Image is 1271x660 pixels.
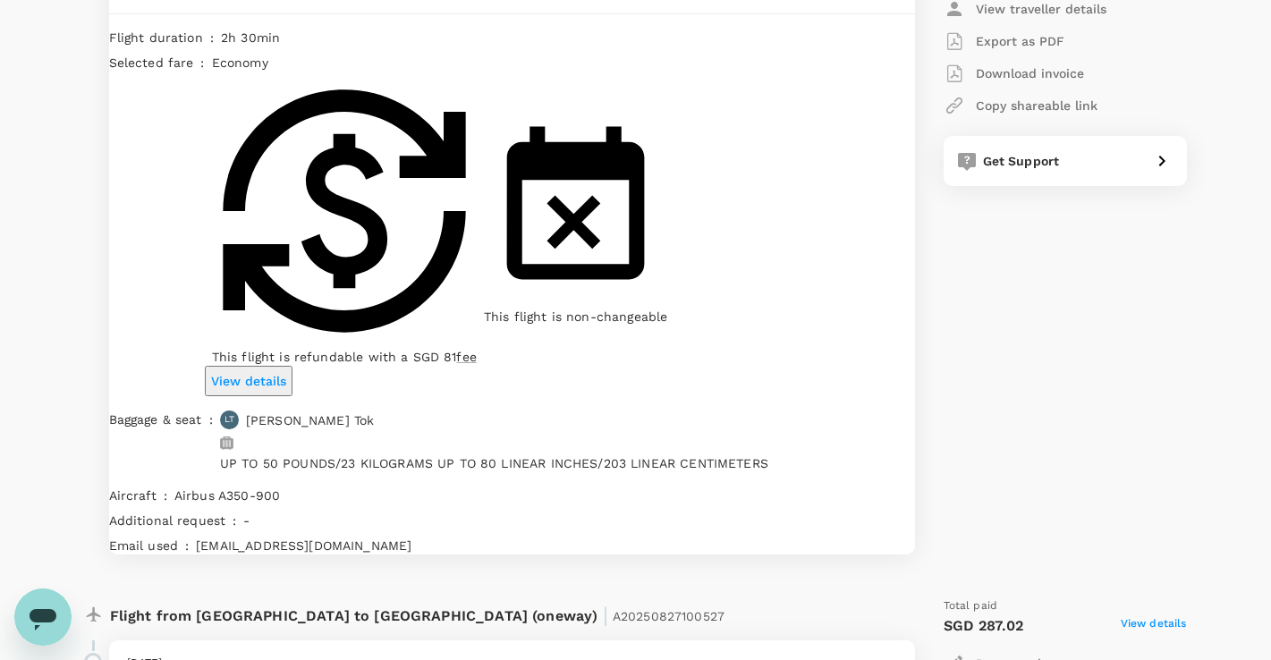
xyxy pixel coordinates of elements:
[484,308,667,326] p: This flight is non-changeable
[109,55,194,70] span: Selected fare
[456,350,476,364] span: fee
[603,603,608,628] span: |
[220,454,768,472] p: UP TO 50 POUNDS/23 KILOGRAMS UP TO 80 LINEAR INCHES/203 LINEAR CENTIMETERS
[202,403,213,479] div: :
[157,479,167,504] div: :
[225,504,236,529] div: :
[220,436,233,450] img: baggage-icon
[109,538,179,553] span: Email used
[976,97,1097,114] p: Copy shareable link
[944,25,1064,57] button: Export as PDF
[14,588,72,646] iframe: Button to launch messaging window
[236,504,914,529] div: -
[211,372,286,390] p: View details
[246,411,375,429] p: [PERSON_NAME] Tok
[944,597,998,615] span: Total paid
[110,597,725,630] p: Flight from [GEOGRAPHIC_DATA] to [GEOGRAPHIC_DATA] (oneway)
[976,64,1084,82] p: Download invoice
[109,30,203,45] span: Flight duration
[196,537,914,554] p: [EMAIL_ADDRESS][DOMAIN_NAME]
[212,348,477,366] p: This flight is refundable with a SGD 81
[983,154,1060,168] span: Get Support
[205,366,292,396] button: View details
[167,479,915,504] div: Airbus A350-900
[976,32,1064,50] p: Export as PDF
[221,29,915,47] p: 2h 30min
[1121,615,1187,637] span: View details
[193,47,204,403] div: :
[109,412,202,427] span: Baggage & seat
[225,413,234,426] p: LT
[212,54,268,72] p: economy
[944,57,1084,89] button: Download invoice
[944,615,1024,637] p: SGD 287.02
[203,21,214,47] div: :
[944,89,1097,122] button: Copy shareable link
[109,488,157,503] span: Aircraft
[613,609,724,623] span: A20250827100527
[178,529,189,554] div: :
[109,513,226,528] span: Additional request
